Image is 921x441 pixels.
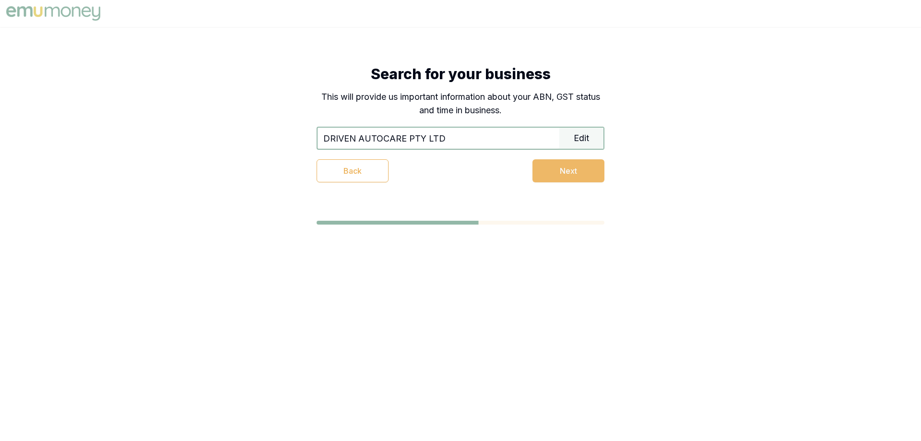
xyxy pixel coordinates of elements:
[559,128,603,149] div: Edit
[317,90,604,117] p: This will provide us important information about your ABN, GST status and time in business.
[317,159,389,182] button: Back
[4,4,103,23] img: Emu Money
[532,159,604,182] button: Next
[317,65,604,83] h1: Search for your business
